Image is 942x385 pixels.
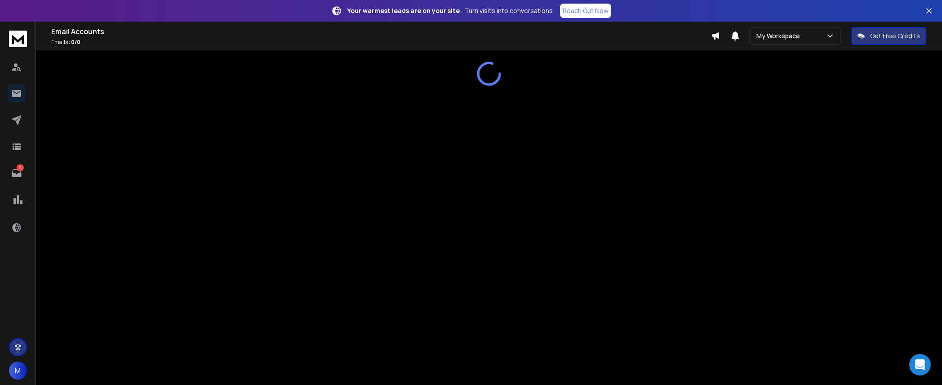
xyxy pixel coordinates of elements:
[51,26,711,37] h1: Email Accounts
[9,362,27,380] button: M
[870,31,920,40] p: Get Free Credits
[560,4,611,18] a: Reach Out Now
[909,354,931,376] div: Open Intercom Messenger
[71,38,80,46] span: 0 / 0
[17,164,24,171] p: 2
[9,31,27,47] img: logo
[756,31,804,40] p: My Workspace
[347,6,460,15] strong: Your warmest leads are on your site
[851,27,926,45] button: Get Free Credits
[563,6,609,15] p: Reach Out Now
[51,39,711,46] p: Emails :
[347,6,553,15] p: – Turn visits into conversations
[8,164,26,182] a: 2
